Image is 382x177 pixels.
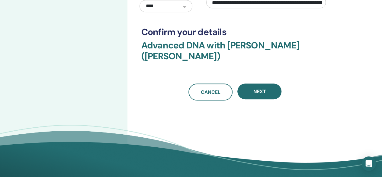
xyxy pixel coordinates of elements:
[253,88,266,95] span: Next
[361,156,376,171] div: Open Intercom Messenger
[141,40,329,69] h3: Advanced DNA with [PERSON_NAME] ([PERSON_NAME])
[201,89,220,95] span: Cancel
[188,84,233,100] a: Cancel
[141,27,329,38] h3: Confirm your details
[237,84,281,99] button: Next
